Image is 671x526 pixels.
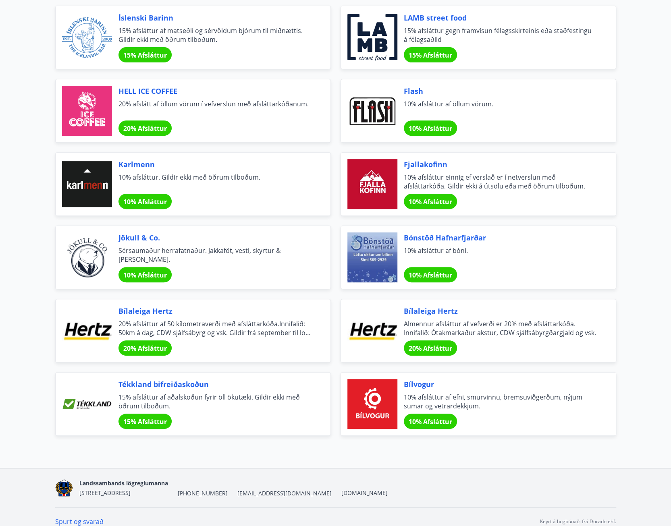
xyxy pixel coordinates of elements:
[404,246,596,264] span: 10% afsláttur af bóni.
[404,159,596,170] span: Fjallakofinn
[409,271,452,280] span: 10% Afsláttur
[123,344,167,353] span: 20% Afsláttur
[404,319,596,337] span: Almennur afsláttur af vefverði er 20% með afsláttarkóða. Innifalið: Ótakmarkaður akstur, CDW sjál...
[123,271,167,280] span: 10% Afsláttur
[404,393,596,410] span: 10% afsláttur af efni, smurvinnu, bremsuviðgerðum, nýjum sumar og vetrardekkjum.
[79,479,168,487] span: Landssambands lögreglumanna
[404,306,596,316] span: Bílaleiga Hertz
[79,489,131,497] span: [STREET_ADDRESS]
[123,51,167,60] span: 15% Afsláttur
[118,159,311,170] span: Karlmenn
[123,124,167,133] span: 20% Afsláttur
[540,518,616,525] p: Keyrt á hugbúnaði frá Dorado ehf.
[409,344,452,353] span: 20% Afsláttur
[118,319,311,337] span: 20% afsláttur af 50 kílometraverði með afsláttarkóða.Innifalið: 50km á dag, CDW sjálfsábyrg og vs...
[123,197,167,206] span: 10% Afsláttur
[118,306,311,316] span: Bílaleiga Hertz
[404,12,596,23] span: LAMB street food
[178,489,228,497] span: [PHONE_NUMBER]
[409,51,452,60] span: 15% Afsláttur
[118,26,311,44] span: 15% afsláttur af matseðli og sérvöldum bjórum til miðnættis. Gildir ekki með öðrum tilboðum.
[118,86,311,96] span: HELL ICE COFFEE
[404,99,596,117] span: 10% afsláttur af öllum vörum.
[123,417,167,426] span: 15% Afsláttur
[237,489,332,497] span: [EMAIL_ADDRESS][DOMAIN_NAME]
[409,417,452,426] span: 10% Afsláttur
[404,379,596,389] span: Bílvogur
[118,173,311,191] span: 10% afsláttur. Gildir ekki með öðrum tilboðum.
[118,379,311,389] span: Tékkland bifreiðaskoðun
[404,86,596,96] span: Flash
[409,124,452,133] span: 10% Afsláttur
[118,246,311,264] span: Sérsaumaður herrafatnaður. Jakkaföt, vesti, skyrtur & [PERSON_NAME].
[118,99,311,117] span: 20% afslátt af öllum vörum í vefverslun með afsláttarkóðanum.
[118,393,311,410] span: 15% afsláttur af aðalskoðun fyrir öll ökutæki. Gildir ekki með öðrum tilboðum.
[118,12,311,23] span: Íslenski Barinn
[55,517,104,526] a: Spurt og svarað
[404,173,596,191] span: 10% afsláttur einnig ef verslað er í netverslun með afsláttarkóða. Gildir ekki á útsölu eða með ö...
[404,26,596,44] span: 15% afsláttur gegn framvísun félagsskirteinis eða staðfestingu á félagsaðild
[341,489,388,497] a: [DOMAIN_NAME]
[118,232,311,243] span: Jökull & Co.
[404,232,596,243] span: Bónstöð Hafnarfjarðar
[409,197,452,206] span: 10% Afsláttur
[55,479,73,497] img: 1cqKbADZNYZ4wXUG0EC2JmCwhQh0Y6EN22Kw4FTY.png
